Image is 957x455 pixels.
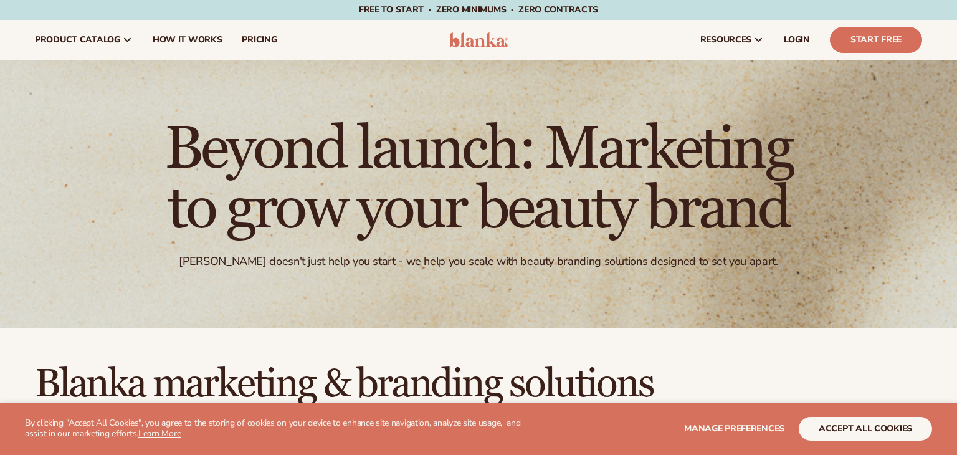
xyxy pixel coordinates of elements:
a: product catalog [25,20,143,60]
span: pricing [242,35,277,45]
a: pricing [232,20,287,60]
span: Manage preferences [684,423,784,434]
div: [PERSON_NAME] doesn't just help you start - we help you scale with beauty branding solutions desi... [179,254,778,269]
img: logo [449,32,508,47]
p: By clicking "Accept All Cookies", you agree to the storing of cookies on your device to enhance s... [25,418,525,439]
span: resources [700,35,751,45]
span: How It Works [153,35,222,45]
a: How It Works [143,20,232,60]
span: Free to start · ZERO minimums · ZERO contracts [359,4,598,16]
span: product catalog [35,35,120,45]
a: Learn More [138,428,181,439]
a: resources [690,20,774,60]
a: LOGIN [774,20,820,60]
button: Manage preferences [684,417,784,441]
a: Start Free [830,27,922,53]
h1: Beyond launch: Marketing to grow your beauty brand [136,120,821,239]
button: accept all cookies [799,417,932,441]
span: LOGIN [784,35,810,45]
